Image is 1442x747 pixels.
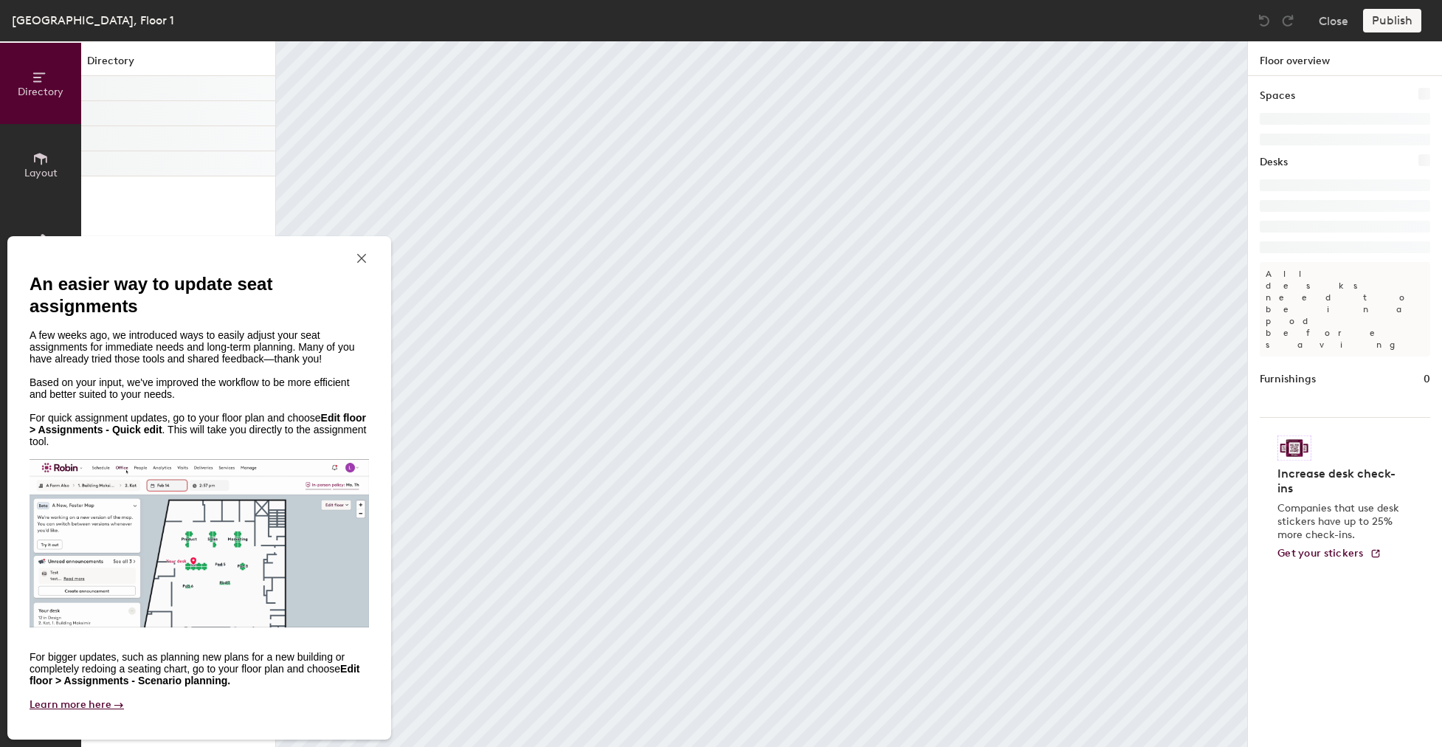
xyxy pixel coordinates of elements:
canvas: Map [276,41,1247,747]
u: Learn more here → [30,698,124,711]
p: All desks need to be in a pod before saving [1260,262,1430,357]
img: e3b0ce8a-e043-4068-8ac8-e030c5962bf8.gif [30,459,369,627]
button: Close [1319,9,1348,32]
p: Companies that use desk stickers have up to 25% more check-ins. [1277,502,1404,542]
div: [GEOGRAPHIC_DATA], Floor 1 [12,11,174,30]
span: Directory [18,86,63,98]
img: Undo [1257,13,1272,28]
h1: Spaces [1260,88,1295,104]
div: close [354,251,369,266]
h1: Desks [1260,154,1288,171]
a: Learn more here → [30,698,124,710]
h1: Directory [81,53,275,76]
strong: Edit floor > Assignments - Quick edit [30,412,366,436]
undefined: An easier way to update seat assignments [30,274,272,316]
h1: Floor overview [1248,41,1442,76]
div: A few weeks ago, we introduced ways to easily adjust your seat assignments for immediate needs an... [7,236,391,740]
span: Layout [24,167,58,179]
h1: Furnishings [1260,371,1316,388]
span: Get your stickers [1277,547,1364,560]
img: Sticker logo [1277,436,1311,461]
a: Get your stickers [1277,548,1381,560]
h1: 0 [1424,371,1430,388]
img: Redo [1280,13,1295,28]
strong: Edit floor > Assignments - Scenario planning. [30,663,360,686]
h4: Increase desk check-ins [1277,467,1404,496]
